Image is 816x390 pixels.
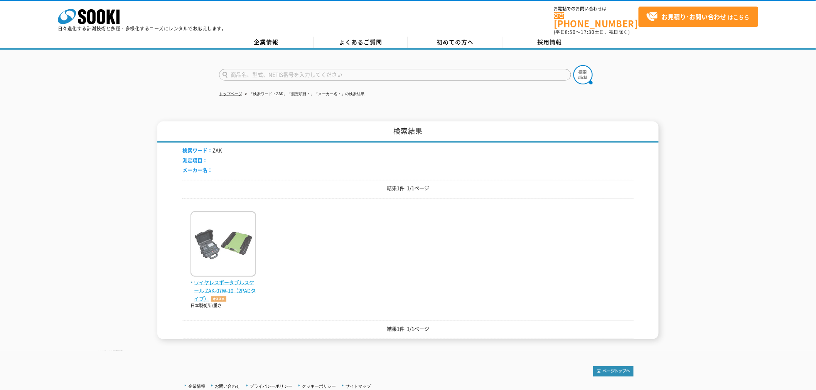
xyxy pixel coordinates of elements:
a: 企業情報 [219,37,314,48]
a: クッキーポリシー [302,384,336,388]
a: よくあるご質問 [314,37,408,48]
span: 初めての方へ [437,38,474,46]
p: 日々進化する計測技術と多種・多様化するニーズにレンタルでお応えします。 [58,26,227,31]
img: ZAK-07W-10（2PADタイプ） [191,211,256,279]
span: 17:30 [581,29,595,35]
p: 結果1件 1/1ページ [182,325,634,333]
span: ワイヤレスポータブルスケール ZAK-07W-10（2PADタイプ） [191,279,256,303]
a: ワイヤレスポータブルスケール ZAK-07W-10（2PADタイプ）オススメ [191,271,256,303]
a: プライバシーポリシー [250,384,292,388]
img: btn_search.png [573,65,593,84]
span: (平日 ～ 土日、祝日除く) [554,29,630,35]
strong: お見積り･お問い合わせ [662,12,727,21]
span: お電話でのお問い合わせは [554,7,639,11]
a: お見積り･お問い合わせはこちら [639,7,758,27]
span: メーカー名： [182,166,212,173]
input: 商品名、型式、NETIS番号を入力してください [219,69,571,81]
li: 「検索ワード：ZAK」「測定項目：」「メーカー名：」の検索結果 [243,90,364,98]
li: ZAK [182,146,222,155]
p: 日本製衡所/重さ [191,303,256,309]
span: 8:50 [565,29,576,35]
a: トップページ [219,92,242,96]
a: [PHONE_NUMBER] [554,12,639,28]
img: オススメ [209,296,228,302]
h1: 検索結果 [157,121,659,143]
a: 企業情報 [188,384,205,388]
img: トップページへ [593,366,634,377]
a: お問い合わせ [215,384,240,388]
a: 初めての方へ [408,37,502,48]
span: はこちら [646,11,750,23]
span: 検索ワード： [182,146,212,154]
a: サイトマップ [346,384,371,388]
span: 測定項目： [182,156,207,164]
p: 結果1件 1/1ページ [182,184,634,192]
a: 採用情報 [502,37,597,48]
